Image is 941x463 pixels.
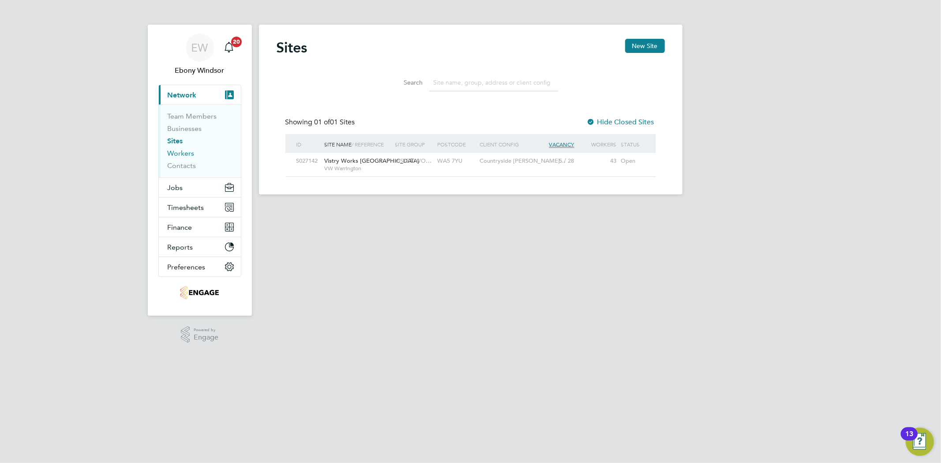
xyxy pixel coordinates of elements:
span: 01 Sites [315,118,355,127]
span: Vistry Works [GEOGRAPHIC_DATA] [325,157,420,164]
div: 43 [577,153,619,169]
span: / Reference [352,141,384,148]
div: Workers [577,134,619,154]
button: New Site [625,39,665,53]
div: ID [294,134,322,154]
a: Contacts [168,161,196,170]
div: S027142 [294,153,322,169]
img: integrapeople-logo-retina.png [180,286,219,300]
div: Postcode [435,134,478,154]
span: VISTRY WO… [395,157,432,164]
span: Network [168,91,197,99]
label: Hide Closed Sites [587,118,654,127]
div: Network [159,105,241,177]
a: EWEbony Windsor [158,34,241,76]
div: Open [619,153,647,169]
button: Timesheets [159,198,241,217]
a: Team Members [168,112,217,120]
span: 01 of [315,118,330,127]
div: 13 [905,434,913,445]
span: Finance [168,223,192,231]
a: Sites [168,137,183,145]
div: WA5 7YU [435,153,478,169]
label: Search [383,78,423,86]
h2: Sites [277,39,307,56]
button: Reports [159,237,241,257]
span: Vacancy [549,141,574,148]
button: Preferences [159,257,241,276]
div: Client Config [478,134,534,154]
span: Engage [194,334,218,341]
button: Open Resource Center, 13 new notifications [906,428,934,456]
span: VW Warrington [325,165,391,172]
a: 20 [220,34,238,62]
a: Go to home page [158,286,241,300]
nav: Main navigation [148,25,252,316]
span: Timesheets [168,203,204,212]
a: S027142Vistry Works [GEOGRAPHIC_DATA] VW WarringtonVISTRY WO…WA5 7YUCountryside [PERSON_NAME]…5 /... [294,153,647,160]
button: Finance [159,217,241,237]
div: Status [619,134,647,154]
span: Reports [168,243,193,251]
div: Showing [285,118,357,127]
span: Countryside [PERSON_NAME]… [480,157,566,164]
span: Powered by [194,326,218,334]
span: Preferences [168,263,206,271]
div: 5 / 28 [534,153,577,169]
div: Site Group [393,134,435,154]
button: Network [159,85,241,105]
a: Workers [168,149,195,157]
input: Site name, group, address or client config [429,74,558,91]
span: EW [191,42,208,53]
a: Businesses [168,124,202,133]
span: Jobs [168,183,183,192]
a: Powered byEngage [181,326,218,343]
span: 20 [231,37,242,47]
div: Site Name [322,134,393,154]
span: Ebony Windsor [158,65,241,76]
button: Jobs [159,178,241,197]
